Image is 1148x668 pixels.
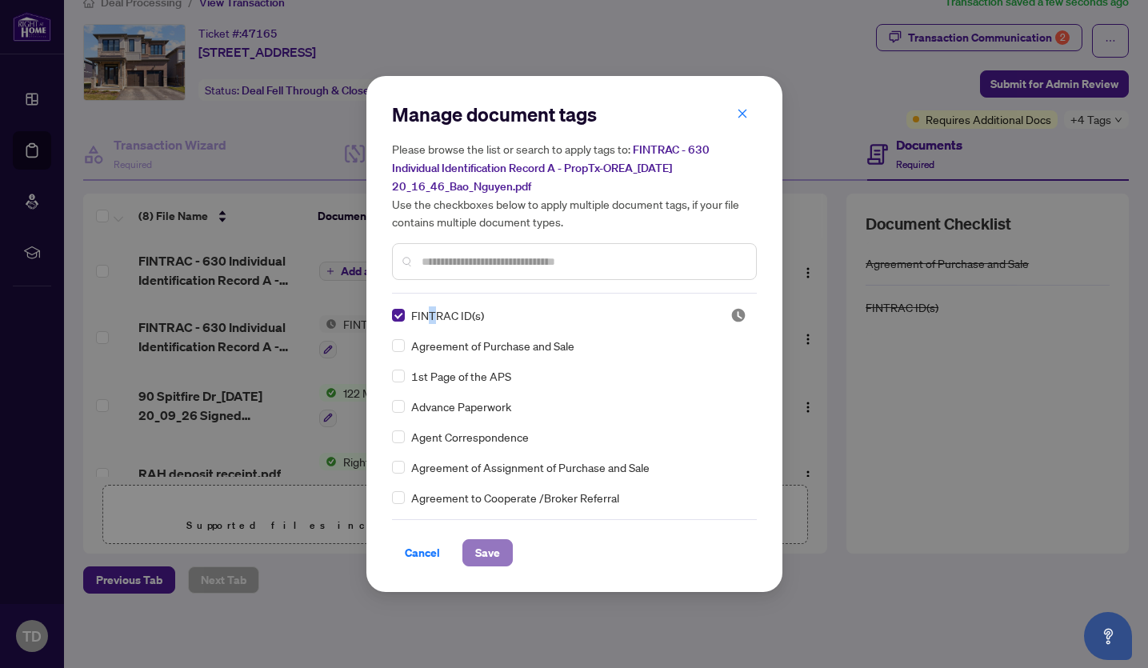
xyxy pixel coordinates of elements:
span: Advance Paperwork [411,398,511,415]
span: Agent Correspondence [411,428,529,446]
span: Cancel [405,540,440,566]
span: 1st Page of the APS [411,367,511,385]
span: Agreement of Purchase and Sale [411,337,574,354]
h2: Manage document tags [392,102,757,127]
span: FINTRAC - 630 Individual Identification Record A - PropTx-OREA_[DATE] 20_16_46_Bao_Nguyen.pdf [392,142,710,194]
span: Agreement to Cooperate /Broker Referral [411,489,619,506]
button: Save [462,539,513,566]
span: Pending Review [730,307,746,323]
img: status [730,307,746,323]
span: Agreement of Assignment of Purchase and Sale [411,458,650,476]
span: Save [475,540,500,566]
button: Open asap [1084,612,1132,660]
h5: Please browse the list or search to apply tags to: Use the checkboxes below to apply multiple doc... [392,140,757,230]
button: Cancel [392,539,453,566]
span: FINTRAC ID(s) [411,306,484,324]
span: close [737,108,748,119]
